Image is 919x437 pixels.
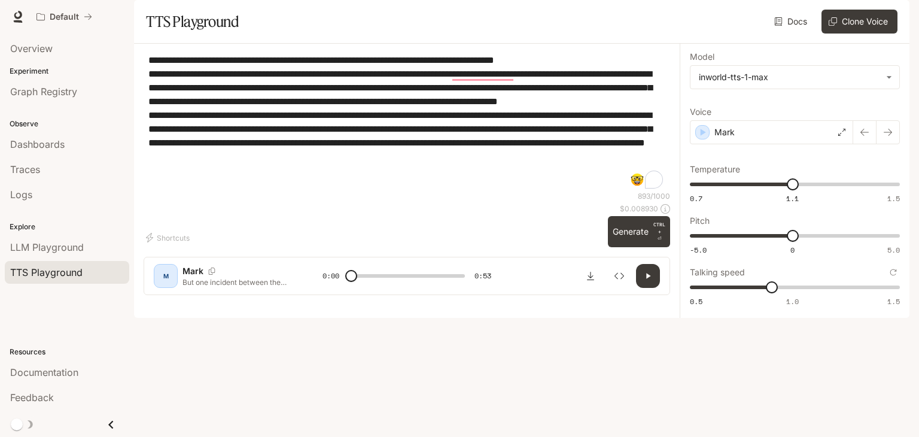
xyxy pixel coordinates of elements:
span: 1.1 [786,193,799,204]
a: Docs [772,10,812,34]
button: Reset to default [887,266,900,279]
div: inworld-tts-1-max [699,71,880,83]
p: ⏎ [653,221,665,242]
button: Copy Voice ID [203,268,220,275]
textarea: To enrich screen reader interactions, please activate Accessibility in Grammarly extension settings [148,53,665,191]
button: Clone Voice [821,10,897,34]
div: inworld-tts-1-max [690,66,899,89]
div: M [156,266,175,286]
p: Temperature [690,165,740,174]
p: CTRL + [653,221,665,235]
span: 1.0 [786,296,799,306]
p: Pitch [690,217,710,225]
p: But one incident between the two became one of the most iconic Tonight Show moments of all time. ... [182,277,294,287]
span: 0:53 [474,270,491,282]
button: All workspaces [31,5,98,29]
span: 1.5 [887,296,900,306]
button: Inspect [607,264,631,288]
span: 1.5 [887,193,900,204]
span: 0.7 [690,193,702,204]
span: 5.0 [887,245,900,255]
span: -5.0 [690,245,707,255]
span: 0.5 [690,296,702,306]
h1: TTS Playground [146,10,239,34]
p: Voice [690,108,711,116]
p: Default [50,12,79,22]
p: Mark [714,126,735,138]
button: Shortcuts [144,228,194,247]
p: Mark [182,265,203,277]
span: 0:00 [322,270,339,282]
p: Model [690,53,714,61]
span: 0 [790,245,795,255]
button: Download audio [579,264,602,288]
button: GenerateCTRL +⏎ [608,216,670,247]
p: Talking speed [690,268,745,277]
